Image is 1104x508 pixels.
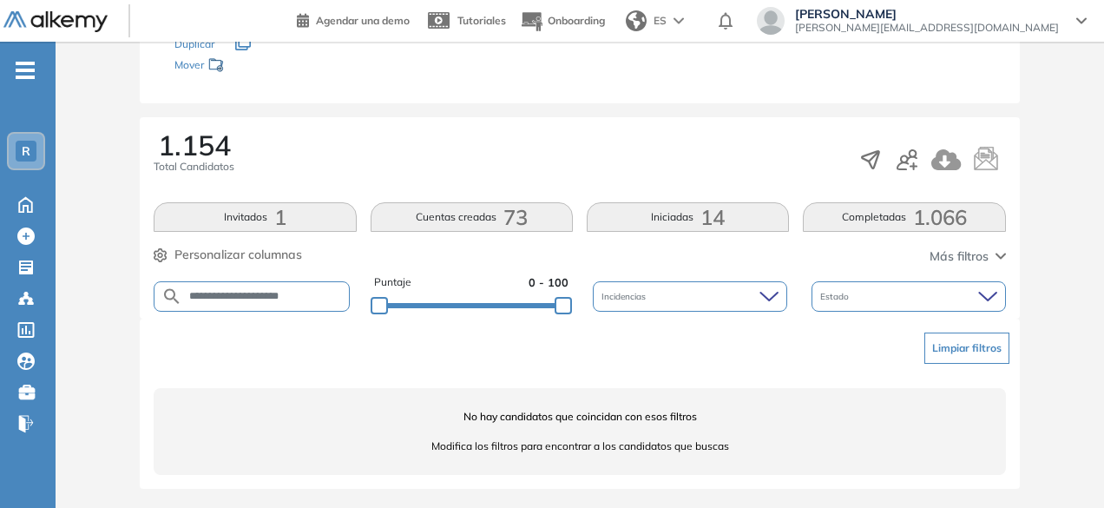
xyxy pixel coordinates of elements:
span: No hay candidatos que coincidan con esos filtros [154,409,1005,425]
button: Iniciadas14 [587,202,789,232]
button: Cuentas creadas73 [371,202,573,232]
img: world [626,10,647,31]
button: Completadas1.066 [803,202,1005,232]
img: Logo [3,11,108,33]
span: Total Candidatos [154,159,234,175]
span: Estado [820,290,852,303]
i: - [16,69,35,72]
span: Puntaje [374,274,411,291]
span: Tutoriales [457,14,506,27]
div: Incidencias [593,281,787,312]
span: Incidencias [601,290,649,303]
button: Invitados1 [154,202,356,232]
span: Onboarding [548,14,605,27]
button: Onboarding [520,3,605,40]
button: Más filtros [930,247,1006,266]
span: 0 - 100 [529,274,568,291]
div: Mover [174,50,348,82]
button: Limpiar filtros [924,333,1009,364]
img: SEARCH_ALT [161,286,182,307]
div: Estado [812,281,1006,312]
span: [PERSON_NAME] [795,7,1059,21]
span: Modifica los filtros para encontrar a los candidatos que buscas [154,439,1005,454]
span: R [22,144,30,158]
span: Más filtros [930,247,989,266]
a: Agendar una demo [297,9,410,30]
button: Personalizar columnas [154,246,302,264]
span: ES [654,13,667,29]
img: arrow [674,17,684,24]
span: 1.154 [158,131,231,159]
span: Agendar una demo [316,14,410,27]
span: [PERSON_NAME][EMAIL_ADDRESS][DOMAIN_NAME] [795,21,1059,35]
span: Personalizar columnas [174,246,302,264]
span: Duplicar [174,37,214,50]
